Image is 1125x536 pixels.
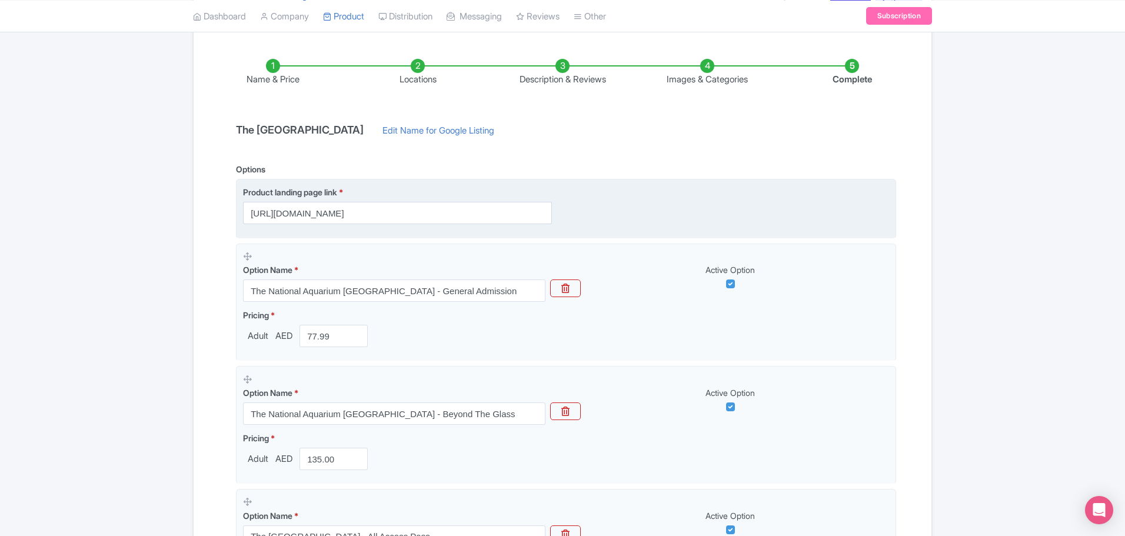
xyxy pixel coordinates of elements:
[243,310,269,320] span: Pricing
[243,202,552,224] input: Product landing page link
[243,402,545,425] input: Option Name
[273,452,295,466] span: AED
[243,187,337,197] span: Product landing page link
[243,433,269,443] span: Pricing
[243,452,273,466] span: Adult
[705,265,755,275] span: Active Option
[705,511,755,521] span: Active Option
[236,163,265,175] div: Options
[229,124,371,136] h4: The [GEOGRAPHIC_DATA]
[866,7,932,25] a: Subscription
[1085,496,1113,524] div: Open Intercom Messenger
[635,59,780,86] li: Images & Categories
[243,279,545,302] input: Option Name
[243,329,273,343] span: Adult
[201,59,345,86] li: Name & Price
[273,329,295,343] span: AED
[345,59,490,86] li: Locations
[490,59,635,86] li: Description & Reviews
[371,124,506,143] a: Edit Name for Google Listing
[243,388,292,398] span: Option Name
[299,448,368,470] input: 0.00
[299,325,368,347] input: 0.00
[705,388,755,398] span: Active Option
[243,265,292,275] span: Option Name
[243,511,292,521] span: Option Name
[780,59,924,86] li: Complete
